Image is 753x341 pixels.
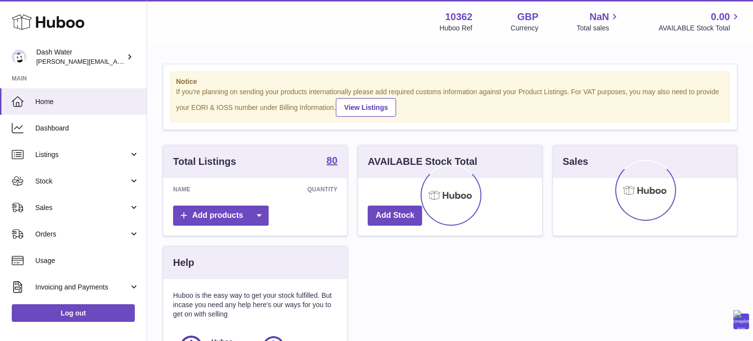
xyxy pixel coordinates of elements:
div: Currency [511,24,539,33]
a: Add Stock [368,206,422,226]
span: Home [35,97,139,106]
a: Log out [12,304,135,322]
span: Listings [35,150,129,159]
a: 80 [326,156,337,167]
a: 0.00 AVAILABLE Stock Total [658,10,741,33]
h3: AVAILABLE Stock Total [368,155,477,168]
span: Sales [35,203,129,212]
div: Dash Water [36,48,125,66]
a: Add products [173,206,269,226]
strong: GBP [517,10,538,24]
span: Dashboard [35,124,139,133]
span: AVAILABLE Stock Total [658,24,741,33]
span: Stock [35,177,129,186]
a: View Listings [336,98,396,117]
h3: Total Listings [173,155,236,168]
span: Invoicing and Payments [35,283,129,292]
span: Orders [35,230,129,239]
img: james@dash-water.com [12,50,26,64]
a: NaN Total sales [577,10,620,33]
div: Huboo Ref [440,24,473,33]
h3: Help [173,256,194,269]
div: If you're planning on sending your products internationally please add required customs informati... [176,87,724,117]
strong: 80 [326,156,337,165]
h3: Sales [563,155,588,168]
th: Quantity [242,178,347,201]
strong: Notice [176,77,724,86]
p: Huboo is the easy way to get your stock fulfilled. But incase you need any help here's our ways f... [173,291,337,319]
span: 0.00 [711,10,730,24]
th: Name [163,178,242,201]
strong: 10362 [445,10,473,24]
span: [PERSON_NAME][EMAIL_ADDRESS][DOMAIN_NAME] [36,57,197,65]
span: Usage [35,256,139,265]
span: NaN [589,10,609,24]
span: Total sales [577,24,620,33]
